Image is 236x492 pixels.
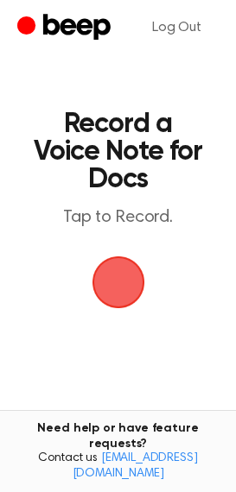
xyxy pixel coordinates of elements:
[10,451,226,482] span: Contact us
[31,207,205,229] p: Tap to Record.
[17,11,115,45] a: Beep
[31,110,205,193] h1: Record a Voice Note for Docs
[73,452,198,480] a: [EMAIL_ADDRESS][DOMAIN_NAME]
[92,256,144,308] img: Beep Logo
[135,7,219,48] a: Log Out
